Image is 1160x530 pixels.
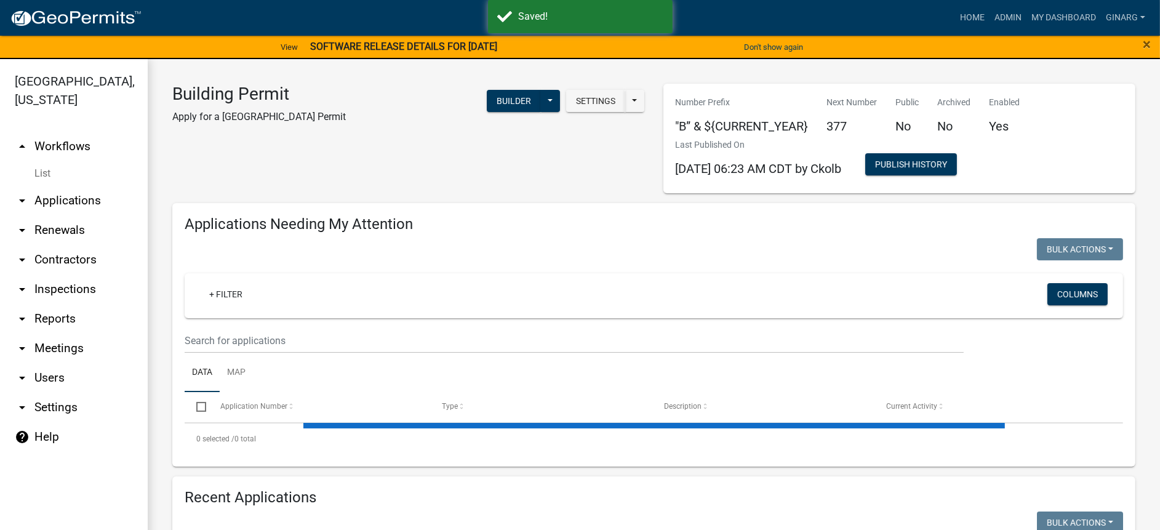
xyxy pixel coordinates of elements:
i: arrow_drop_up [15,139,30,154]
span: Type [442,402,458,411]
datatable-header-cell: Current Activity [874,392,1097,422]
p: Enabled [990,96,1020,109]
button: Publish History [865,153,957,175]
h5: 377 [827,119,878,134]
a: ginarg [1101,6,1150,30]
button: Bulk Actions [1037,238,1123,260]
i: arrow_drop_down [15,371,30,385]
h5: No [896,119,919,134]
datatable-header-cell: Application Number [208,392,430,422]
p: Next Number [827,96,878,109]
h4: Applications Needing My Attention [185,215,1123,233]
button: Close [1143,37,1151,52]
i: arrow_drop_down [15,193,30,208]
h4: Recent Applications [185,489,1123,507]
a: Home [955,6,990,30]
a: Data [185,353,220,393]
a: Map [220,353,253,393]
a: View [276,37,303,57]
i: arrow_drop_down [15,341,30,356]
i: arrow_drop_down [15,282,30,297]
p: Public [896,96,919,109]
h5: Yes [990,119,1020,134]
span: Description [664,402,702,411]
button: Don't show again [739,37,808,57]
wm-modal-confirm: Workflow Publish History [865,160,957,170]
button: Columns [1047,283,1108,305]
datatable-header-cell: Select [185,392,208,422]
input: Search for applications [185,328,964,353]
span: Application Number [220,402,287,411]
datatable-header-cell: Description [652,392,874,422]
strong: SOFTWARE RELEASE DETAILS FOR [DATE] [310,41,497,52]
a: Admin [990,6,1026,30]
h3: Building Permit [172,84,346,105]
span: 0 selected / [196,435,234,443]
i: arrow_drop_down [15,223,30,238]
p: Archived [938,96,971,109]
i: help [15,430,30,444]
a: My Dashboard [1026,6,1101,30]
button: Builder [487,90,541,112]
button: Settings [566,90,625,112]
datatable-header-cell: Type [430,392,652,422]
p: Last Published On [676,139,842,151]
a: + Filter [199,283,252,305]
div: 0 total [185,424,1123,454]
i: arrow_drop_down [15,252,30,267]
span: Current Activity [886,402,937,411]
span: [DATE] 06:23 AM CDT by Ckolb [676,161,842,176]
h5: "B” & ${CURRENT_YEAR} [676,119,809,134]
p: Apply for a [GEOGRAPHIC_DATA] Permit [172,110,346,124]
div: Saved! [519,9,663,24]
i: arrow_drop_down [15,311,30,326]
p: Number Prefix [676,96,809,109]
i: arrow_drop_down [15,400,30,415]
h5: No [938,119,971,134]
span: × [1143,36,1151,53]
